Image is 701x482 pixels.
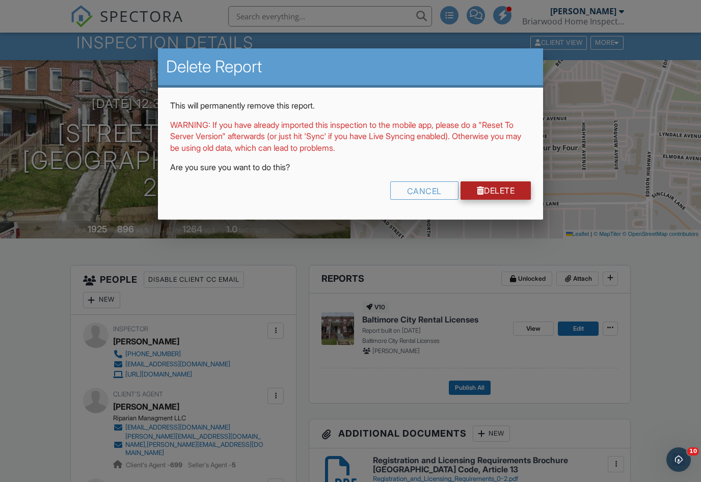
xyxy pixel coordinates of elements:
p: WARNING: If you have already imported this inspection to the mobile app, please do a "Reset To Se... [170,119,531,153]
div: Cancel [390,181,459,200]
p: This will permanently remove this report. [170,100,531,111]
h2: Delete Report [166,57,535,77]
a: Delete [461,181,531,200]
iframe: Intercom live chat [666,447,691,472]
span: 10 [687,447,699,456]
p: Are you sure you want to do this? [170,162,531,173]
